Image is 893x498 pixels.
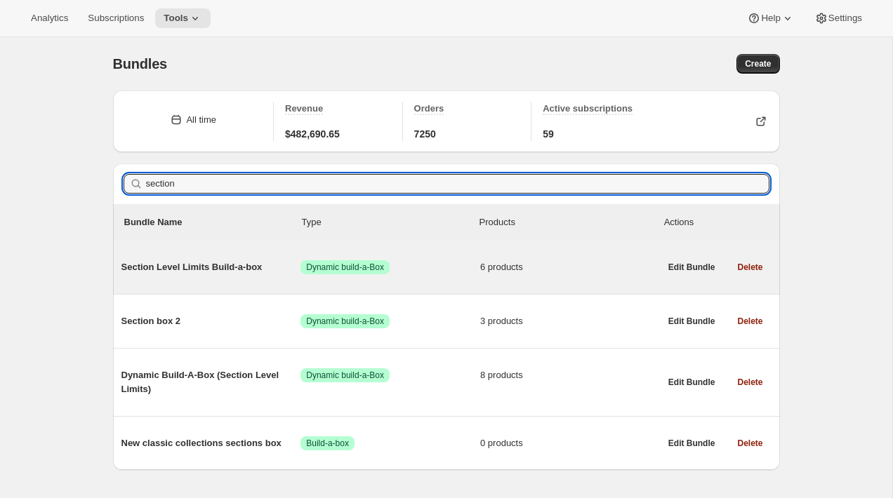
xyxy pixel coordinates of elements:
[736,54,779,74] button: Create
[664,215,769,229] div: Actions
[306,438,349,449] span: Build-a-box
[668,438,715,449] span: Edit Bundle
[121,260,301,274] span: Section Level Limits Build-a-box
[164,13,188,24] span: Tools
[121,436,301,450] span: New classic collections sections box
[660,433,724,453] button: Edit Bundle
[737,438,762,449] span: Delete
[121,368,301,396] span: Dynamic Build-A-Box (Section Level Limits)
[660,257,724,277] button: Edit Bundle
[479,215,657,229] div: Products
[22,8,77,28] button: Analytics
[729,311,771,331] button: Delete
[121,314,301,328] span: Section box 2
[306,262,384,273] span: Dynamic build-a-Box
[543,127,554,141] span: 59
[186,113,216,127] div: All time
[668,377,715,388] span: Edit Bundle
[113,56,168,72] span: Bundles
[306,316,384,327] span: Dynamic build-a-Box
[737,377,762,388] span: Delete
[761,13,780,24] span: Help
[480,314,660,328] span: 3 products
[660,372,724,392] button: Edit Bundle
[737,316,762,327] span: Delete
[79,8,152,28] button: Subscriptions
[729,372,771,392] button: Delete
[302,215,479,229] div: Type
[285,103,323,114] span: Revenue
[31,13,68,24] span: Analytics
[146,174,769,194] input: Filter bundles
[737,262,762,273] span: Delete
[480,260,660,274] span: 6 products
[155,8,211,28] button: Tools
[480,436,660,450] span: 0 products
[668,316,715,327] span: Edit Bundle
[729,433,771,453] button: Delete
[124,215,302,229] p: Bundle Name
[739,8,802,28] button: Help
[729,257,771,277] button: Delete
[660,311,724,331] button: Edit Bundle
[414,103,444,114] span: Orders
[828,13,862,24] span: Settings
[543,103,633,114] span: Active subscriptions
[88,13,144,24] span: Subscriptions
[306,370,384,381] span: Dynamic build-a-Box
[668,262,715,273] span: Edit Bundle
[806,8,871,28] button: Settings
[414,127,436,141] span: 7250
[745,58,771,69] span: Create
[285,127,340,141] span: $482,690.65
[480,368,660,382] span: 8 products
